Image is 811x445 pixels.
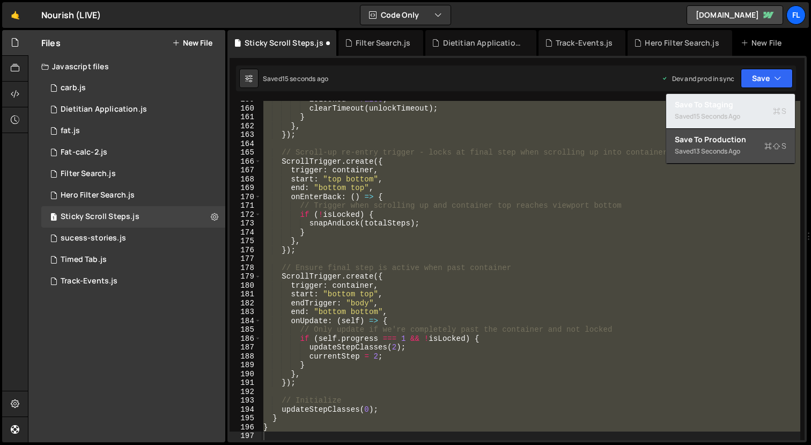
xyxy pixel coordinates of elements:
div: 7002/13525.js [41,163,225,185]
a: 🤙 [2,2,28,28]
span: S [764,141,786,151]
div: Saved [675,145,786,158]
div: 189 [230,361,261,370]
a: Fl [786,5,806,25]
div: 186 [230,334,261,344]
div: Timed Tab.js [61,255,107,265]
div: 176 [230,246,261,255]
div: 194 [230,405,261,414]
div: 175 [230,237,261,246]
div: Saved [263,74,328,83]
button: Save [741,69,793,88]
div: Track-Events.js [61,276,117,286]
div: Saved [675,110,786,123]
div: 185 [230,325,261,334]
div: 192 [230,388,261,397]
div: 7002/36051.js [41,271,225,292]
div: carb.js [61,83,86,93]
div: 7002/15633.js [41,77,225,99]
div: 195 [230,414,261,423]
div: 13 seconds ago [694,147,740,156]
div: 184 [230,317,261,326]
div: Track-Events.js [556,38,613,48]
div: 174 [230,228,261,237]
div: 161 [230,113,261,122]
h2: Files [41,37,61,49]
div: Filter Search.js [61,169,116,179]
div: 172 [230,210,261,220]
div: 164 [230,140,261,149]
div: 180 [230,281,261,290]
div: 188 [230,352,261,361]
div: 168 [230,175,261,184]
div: 173 [230,219,261,228]
div: 7002/24097.js [41,228,225,249]
div: Sticky Scroll Steps.js [245,38,323,48]
span: S [773,106,786,116]
div: Hero Filter Search.js [645,38,719,48]
div: 7002/15615.js [41,120,225,142]
div: 163 [230,130,261,140]
div: Fat-calc-2.js [61,148,107,157]
div: 7002/15634.js [41,142,225,163]
div: 167 [230,166,261,175]
div: 7002/47773.js [41,206,225,228]
button: Code Only [360,5,451,25]
div: Save to Staging [675,99,786,110]
div: Dev and prod in sync [661,74,734,83]
div: 171 [230,201,261,210]
div: 7002/25847.js [41,249,225,271]
button: New File [172,39,212,47]
div: 187 [230,343,261,352]
div: fat.js [61,126,80,136]
div: 15 seconds ago [694,112,740,121]
div: 178 [230,264,261,273]
button: Save to StagingS Saved15 seconds ago [666,94,795,129]
div: Nourish (LIVE) [41,9,101,21]
div: Hero Filter Search.js [61,191,135,200]
div: 181 [230,290,261,299]
div: Dietitian Application.js [443,38,524,48]
span: 1 [50,214,57,222]
div: 182 [230,299,261,308]
div: 169 [230,184,261,193]
div: 193 [230,396,261,405]
div: 170 [230,193,261,202]
div: 7002/44314.js [41,185,225,206]
div: Save to Production [675,134,786,145]
div: 179 [230,272,261,281]
div: 190 [230,370,261,379]
a: [DOMAIN_NAME] [687,5,783,25]
button: Save to ProductionS Saved13 seconds ago [666,129,795,164]
div: Filter Search.js [356,38,411,48]
div: 197 [230,432,261,441]
div: 162 [230,122,261,131]
div: 196 [230,423,261,432]
div: New File [741,38,786,48]
div: 7002/45930.js [41,99,225,120]
div: 191 [230,378,261,388]
div: Javascript files [28,56,225,77]
div: sucess-stories.js [61,234,126,243]
div: Dietitian Application.js [61,105,147,114]
div: 160 [230,104,261,113]
div: 15 seconds ago [282,74,328,83]
div: 183 [230,308,261,317]
div: 177 [230,254,261,264]
div: Sticky Scroll Steps.js [61,212,139,222]
div: 166 [230,157,261,166]
div: 165 [230,148,261,157]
